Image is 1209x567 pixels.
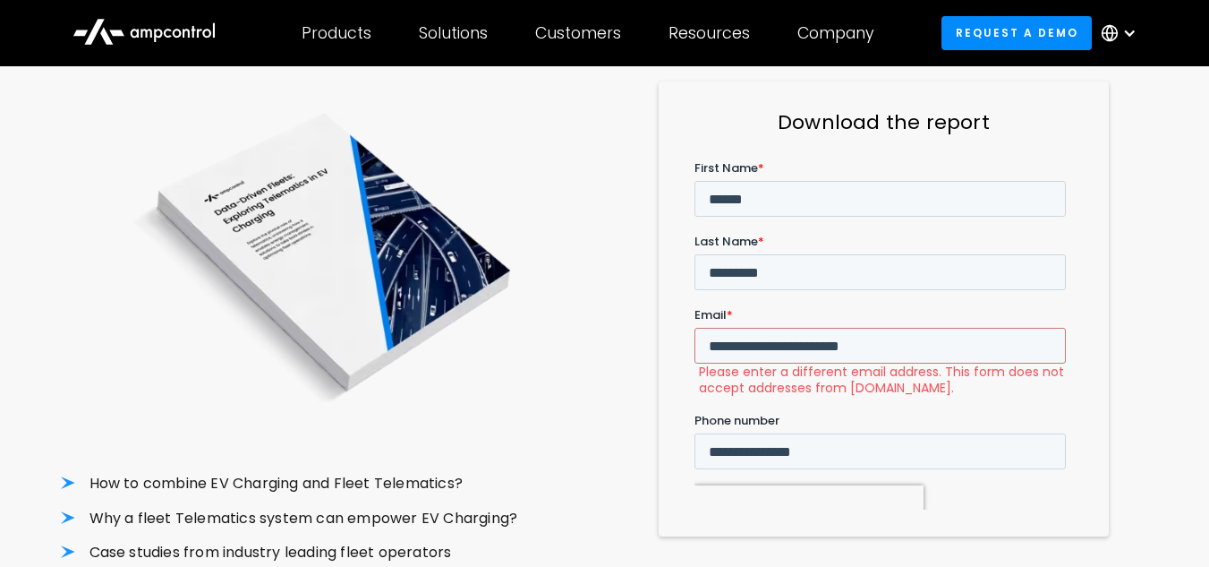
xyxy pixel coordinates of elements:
[535,23,621,43] div: Customers
[61,509,591,528] li: Why a fleet Telematics system can empower EV Charging?
[797,23,874,43] div: Company
[694,159,1073,510] iframe: Form 0
[668,23,750,43] div: Resources
[61,474,591,494] li: How to combine EV Charging and Fleet Telematics?
[302,23,371,43] div: Products
[61,82,591,432] img: Data-Driven Fleets: Exploring Telematics in EV Charging and Fleet Management
[419,23,488,43] div: Solutions
[694,109,1073,137] h3: Download the report
[941,16,1092,49] a: Request a demo
[61,543,591,563] li: Case studies from industry leading fleet operators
